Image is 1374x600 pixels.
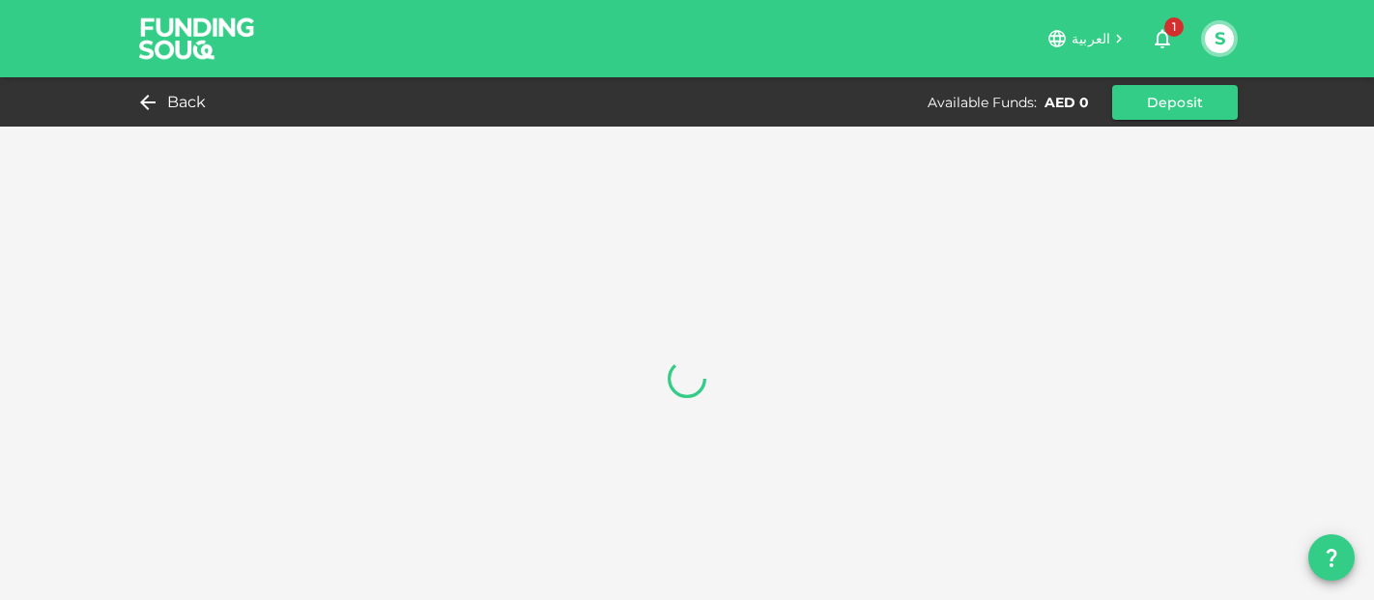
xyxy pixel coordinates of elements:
[1143,19,1182,58] button: 1
[1045,93,1089,112] div: AED 0
[1072,30,1110,47] span: العربية
[1205,24,1234,53] button: S
[1164,17,1184,37] span: 1
[1308,534,1355,581] button: question
[928,93,1037,112] div: Available Funds :
[1112,85,1238,120] button: Deposit
[167,89,207,116] span: Back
